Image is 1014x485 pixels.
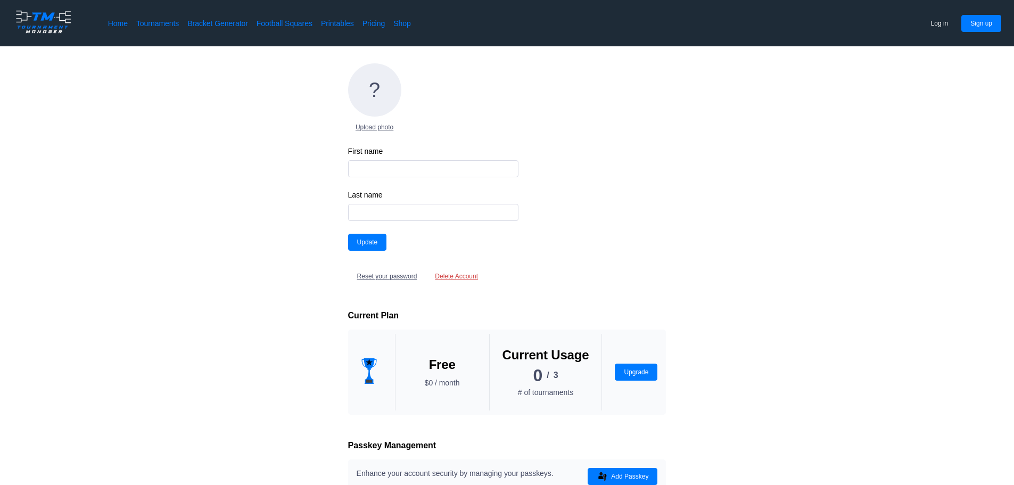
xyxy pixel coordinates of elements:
[426,268,487,285] button: Delete Account
[348,190,518,200] label: Last name
[348,121,401,134] button: Upload photo
[533,370,542,381] span: 0
[257,18,312,29] a: Football Squares
[348,63,401,117] span: ?
[348,234,387,251] button: Update
[429,356,456,373] h2: Free
[348,268,426,285] button: Reset your password
[348,440,666,451] h2: Passkey Management
[348,310,666,321] h2: Current Plan
[518,388,573,397] span: # of tournaments
[922,15,958,32] button: Log in
[393,18,411,29] a: Shop
[357,469,554,478] span: Enhance your account security by managing your passkeys.
[108,18,128,29] a: Home
[321,18,354,29] a: Printables
[13,9,74,35] img: logo.ffa97a18e3bf2c7d.png
[597,470,609,483] img: FIDO_Passkey_mark_A_black.dc59a8f8c48711c442e90af6bb0a51e0.svg
[357,358,382,384] img: trophy_dark.0b3297c893b90555eee32abe43c4767c.svg
[425,379,460,387] span: $0 / month
[502,347,589,364] h2: Current Usage
[588,468,658,485] button: Add Passkey
[961,15,1001,32] button: Sign up
[615,364,657,381] button: Upgrade
[136,18,179,29] a: Tournaments
[348,146,518,156] label: First name
[554,370,558,381] span: 3
[362,18,385,29] a: Pricing
[187,18,248,29] a: Bracket Generator
[547,370,549,381] span: /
